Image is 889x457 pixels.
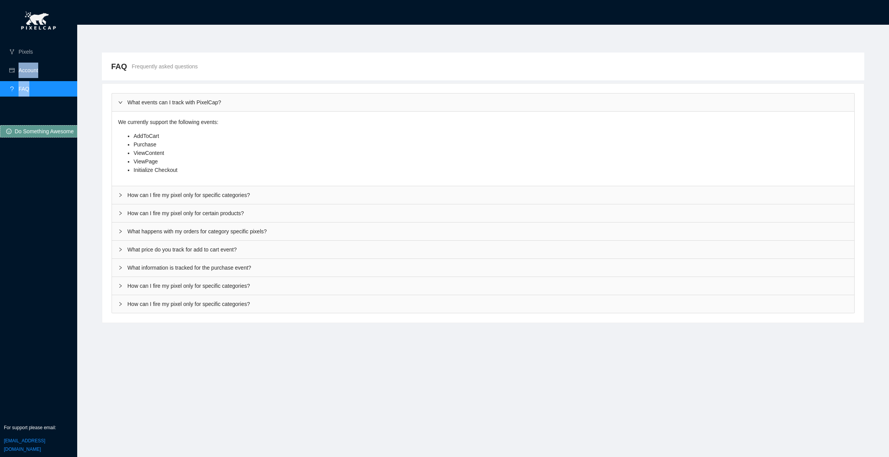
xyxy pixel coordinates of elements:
[19,67,38,73] a: Account
[134,157,848,166] li: ViewPage
[19,49,33,55] a: Pixels
[112,295,854,313] div: rightHow can I fire my pixel only for specific categories?
[6,129,12,135] span: smile
[19,86,29,92] a: FAQ
[4,424,73,432] p: For support please email:
[16,8,61,35] img: pixel-cap.png
[118,188,123,197] span: right
[112,241,854,258] div: rightWhat price do you track for add to cart event?
[4,438,45,452] a: [EMAIL_ADDRESS][DOMAIN_NAME]
[112,223,854,240] div: rightWhat happens with my orders for category specific pixels?
[134,132,848,140] li: AddToCart
[118,261,123,270] span: right
[112,259,854,277] div: rightWhat information is tracked for the purchase event?
[118,243,123,252] span: right
[111,60,127,73] span: FAQ
[112,204,854,222] div: rightHow can I fire my pixel only for certain products?
[134,140,848,149] li: Purchase
[118,224,123,234] span: right
[112,93,854,111] div: rightWhat events can I track with PixelCap?
[118,206,123,216] span: right
[118,95,123,105] span: right
[132,62,198,71] span: Frequently asked questions
[134,149,848,157] li: ViewContent
[112,277,854,295] div: rightHow can I fire my pixel only for specific categories?
[118,279,123,288] span: right
[15,127,74,136] span: Do Something Awesome
[112,186,854,204] div: rightHow can I fire my pixel only for specific categories?
[118,297,123,306] span: right
[118,118,848,126] p: We currently support the following events:
[134,166,848,174] li: Initialize Checkout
